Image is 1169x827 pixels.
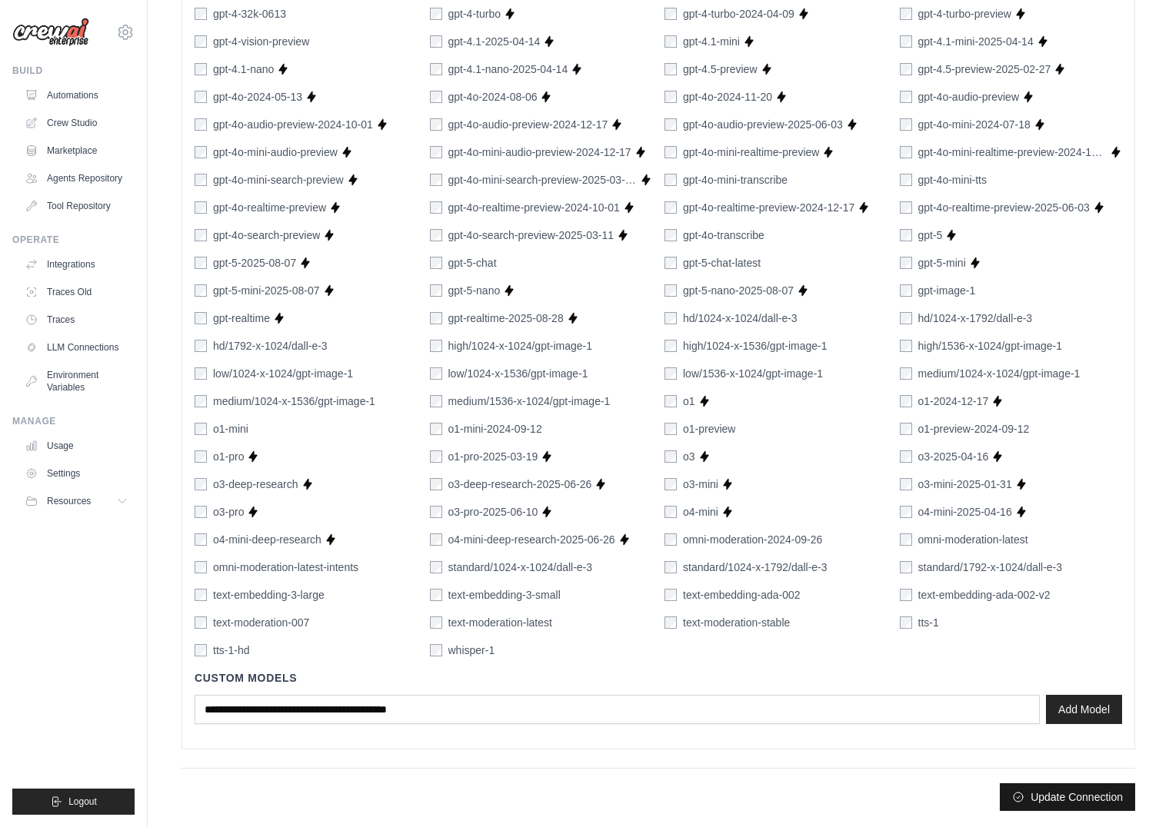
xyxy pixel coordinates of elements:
label: standard/1024-x-1792/dall-e-3 [683,560,828,575]
label: text-moderation-stable [683,615,790,630]
label: low/1536-x-1024/gpt-image-1 [683,366,823,381]
input: hd/1024-x-1024/dall-e-3 [664,312,677,324]
button: Add Model [1046,695,1122,724]
input: text-moderation-007 [195,616,207,629]
input: gpt-4-turbo [430,8,442,20]
input: gpt-realtime-2025-08-28 [430,312,442,324]
label: o3-deep-research-2025-06-26 [448,477,592,492]
input: gpt-realtime [195,312,207,324]
input: o3-pro [195,506,207,518]
label: tts-1 [918,615,939,630]
input: high/1536-x-1024/gpt-image-1 [900,340,912,352]
label: gpt-4o-mini-transcribe [683,172,788,188]
button: Logout [12,789,135,815]
input: gpt-4o-search-preview-2025-03-11 [430,229,442,241]
input: tts-1-hd [195,644,207,656]
input: gpt-4-turbo-2024-04-09 [664,8,677,20]
div: Operate [12,234,135,246]
input: gpt-5-nano-2025-08-07 [664,284,677,297]
input: gpt-4o-transcribe [664,229,677,241]
a: Automations [18,83,135,108]
input: gpt-5-mini-2025-08-07 [195,284,207,297]
label: gpt-4o-mini-search-preview-2025-03-11 [448,172,638,188]
input: text-moderation-stable [664,616,677,629]
label: gpt-4o-realtime-preview-2025-06-03 [918,200,1090,215]
input: o4-mini [664,506,677,518]
label: gpt-4o-search-preview [213,228,320,243]
input: gpt-4.1-2025-04-14 [430,35,442,48]
label: gpt-4o-mini-audio-preview [213,144,338,160]
label: gpt-4o-audio-preview-2024-12-17 [448,117,608,132]
input: o1-pro-2025-03-19 [430,450,442,463]
button: Update Connection [1000,783,1135,811]
label: text-embedding-ada-002 [683,587,801,603]
input: o3-mini-2025-01-31 [900,478,912,490]
label: gpt-realtime [213,311,270,326]
label: hd/1792-x-1024/dall-e-3 [213,338,328,354]
a: Usage [18,433,135,458]
div: Manage [12,415,135,427]
input: o1-2024-12-17 [900,395,912,407]
input: gpt-5 [900,229,912,241]
label: gpt-4.1-2025-04-14 [448,34,541,49]
button: Resources [18,489,135,513]
label: gpt-5-chat-latest [683,255,761,271]
input: text-embedding-3-large [195,589,207,601]
input: o3 [664,450,677,463]
label: gpt-4.1-nano-2025-04-14 [448,61,568,77]
input: gpt-4-vision-preview [195,35,207,48]
input: gpt-4o-2024-05-13 [195,91,207,103]
input: high/1024-x-1536/gpt-image-1 [664,340,677,352]
label: gpt-4o-2024-11-20 [683,89,772,105]
a: Settings [18,461,135,486]
a: Traces Old [18,280,135,304]
label: whisper-1 [448,643,495,658]
input: o1-pro [195,450,207,463]
label: high/1024-x-1024/gpt-image-1 [448,338,593,354]
input: hd/1024-x-1792/dall-e-3 [900,312,912,324]
span: Logout [68,795,97,808]
input: omni-moderation-latest [900,533,912,546]
input: omni-moderation-latest-intents [195,561,207,573]
input: o3-pro-2025-06-10 [430,506,442,518]
label: standard/1792-x-1024/dall-e-3 [918,560,1063,575]
label: text-embedding-ada-002-v2 [918,587,1051,603]
input: gpt-4o-mini-audio-preview [195,146,207,158]
label: gpt-4.1-nano [213,61,274,77]
input: omni-moderation-2024-09-26 [664,533,677,546]
label: omni-moderation-latest-intents [213,560,358,575]
input: whisper-1 [430,644,442,656]
label: omni-moderation-latest [918,532,1028,547]
input: gpt-5-chat-latest [664,257,677,269]
label: gpt-5-nano [448,283,501,298]
label: omni-moderation-2024-09-26 [683,532,822,547]
input: o1-preview-2024-09-12 [900,423,912,435]
label: gpt-4.5-preview-2025-02-27 [918,61,1051,77]
input: gpt-4-turbo-preview [900,8,912,20]
input: gpt-4o-audio-preview-2024-12-17 [430,118,442,131]
input: o3-mini [664,478,677,490]
div: Build [12,65,135,77]
label: o1-2024-12-17 [918,394,989,409]
label: o1-pro [213,449,244,464]
label: high/1024-x-1536/gpt-image-1 [683,338,828,354]
label: o1-preview-2024-09-12 [918,421,1030,437]
label: gpt-4o-audio-preview-2025-06-03 [683,117,843,132]
input: gpt-4o-search-preview [195,229,207,241]
label: text-moderation-007 [213,615,309,630]
input: gpt-4o-mini-transcribe [664,174,677,186]
label: o4-mini-deep-research [213,532,321,547]
span: Resources [47,495,91,507]
label: o4-mini [683,504,718,520]
label: gpt-4.5-preview [683,61,758,77]
input: gpt-4.5-preview-2025-02-27 [900,63,912,75]
label: gpt-4o-mini-search-preview [213,172,344,188]
label: o3-pro [213,504,244,520]
label: low/1024-x-1536/gpt-image-1 [448,366,588,381]
label: gpt-4o-mini-tts [918,172,987,188]
label: o1-mini-2024-09-12 [448,421,542,437]
a: Crew Studio [18,111,135,135]
input: o4-mini-2025-04-16 [900,506,912,518]
label: gpt-4o-realtime-preview [213,200,326,215]
label: gpt-5-2025-08-07 [213,255,296,271]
